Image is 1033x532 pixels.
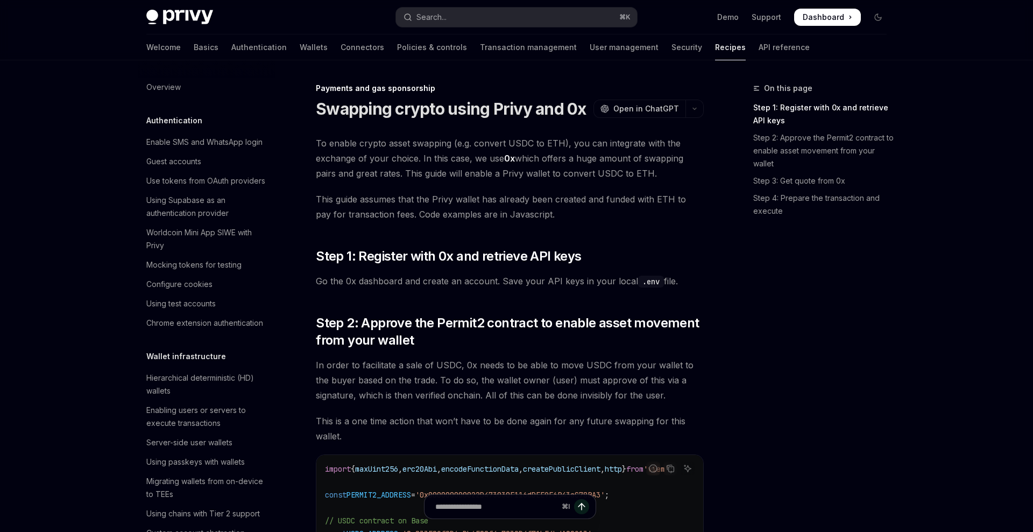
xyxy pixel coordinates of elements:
[411,490,415,500] span: =
[753,129,895,172] a: Step 2: Approve the Permit2 contract to enable asset movement from your wallet
[396,8,637,27] button: Open search
[803,12,844,23] span: Dashboard
[753,99,895,129] a: Step 1: Register with 0x and retrieve API keys
[138,294,275,313] a: Using test accounts
[316,314,704,349] span: Step 2: Approve the Permit2 contract to enable asset movement from your wallet
[316,192,704,222] span: This guide assumes that the Privy wallet has already been created and funded with ETH to pay for ...
[316,414,704,444] span: This is a one time action that won’t have to be done again for any future swapping for this wallet.
[138,78,275,97] a: Overview
[415,490,605,500] span: '0x000000000022D473030F116dDEE9F6B43aC78BA3'
[715,34,746,60] a: Recipes
[146,436,232,449] div: Server-side user wallets
[146,278,213,291] div: Configure cookies
[752,12,781,23] a: Support
[681,461,695,475] button: Ask AI
[146,136,263,149] div: Enable SMS and WhatsApp login
[402,464,437,474] span: erc20Abi
[146,258,242,271] div: Mocking tokens for testing
[316,274,704,289] span: Go the 0x dashboard and create an account. Save your API keys in your local file.
[613,103,679,114] span: Open in ChatGPT
[346,490,411,500] span: PERMIT2_ADDRESS
[355,464,398,474] span: maxUint256
[146,350,226,363] h5: Wallet infrastructure
[138,368,275,401] a: Hierarchical deterministic (HD) wallets
[138,313,275,333] a: Chrome extension authentication
[146,155,201,168] div: Guest accounts
[138,171,275,191] a: Use tokens from OAuth providers
[504,153,515,164] a: 0x
[316,136,704,181] span: To enable crypto asset swapping (e.g. convert USDC to ETH), you can integrate with the exchange o...
[300,34,328,60] a: Wallets
[138,401,275,433] a: Enabling users or servers to execute transactions
[146,297,216,310] div: Using test accounts
[605,490,609,500] span: ;
[341,34,384,60] a: Connectors
[646,461,660,475] button: Report incorrect code
[231,34,287,60] a: Authentication
[869,9,887,26] button: Toggle dark mode
[138,275,275,294] a: Configure cookies
[325,490,346,500] span: const
[638,276,664,288] code: .env
[753,172,895,190] a: Step 3: Get quote from 0x
[146,226,269,252] div: Worldcoin Mini App SIWE with Privy
[397,34,467,60] a: Policies & controls
[626,464,643,474] span: from
[519,464,523,474] span: ,
[146,34,181,60] a: Welcome
[574,499,589,514] button: Send message
[671,34,702,60] a: Security
[146,10,213,25] img: dark logo
[138,433,275,452] a: Server-side user wallets
[146,194,269,220] div: Using Supabase as an authentication provider
[316,358,704,403] span: In order to facilitate a sale of USDC, 0x needs to be able to move USDC from your wallet to the b...
[316,248,581,265] span: Step 1: Register with 0x and retrieve API keys
[146,475,269,501] div: Migrating wallets from on-device to TEEs
[146,81,181,94] div: Overview
[146,372,269,397] div: Hierarchical deterministic (HD) wallets
[138,132,275,152] a: Enable SMS and WhatsApp login
[138,152,275,171] a: Guest accounts
[523,464,600,474] span: createPublicClient
[600,464,605,474] span: ,
[138,191,275,223] a: Using Supabase as an authentication provider
[146,456,245,468] div: Using passkeys with wallets
[764,82,812,95] span: On this page
[480,34,577,60] a: Transaction management
[437,464,441,474] span: ,
[643,464,669,474] span: 'viem'
[794,9,861,26] a: Dashboard
[590,34,659,60] a: User management
[138,472,275,504] a: Migrating wallets from on-device to TEEs
[663,461,677,475] button: Copy the contents from the code block
[398,464,402,474] span: ,
[138,255,275,275] a: Mocking tokens for testing
[619,13,631,22] span: ⌘ K
[316,99,586,118] h1: Swapping crypto using Privy and 0x
[138,452,275,472] a: Using passkeys with wallets
[593,100,685,118] button: Open in ChatGPT
[351,464,355,474] span: {
[146,174,265,187] div: Use tokens from OAuth providers
[435,495,557,519] input: Ask a question...
[605,464,622,474] span: http
[416,11,447,24] div: Search...
[138,223,275,255] a: Worldcoin Mini App SIWE with Privy
[146,317,263,330] div: Chrome extension authentication
[316,83,704,94] div: Payments and gas sponsorship
[146,507,260,520] div: Using chains with Tier 2 support
[717,12,739,23] a: Demo
[759,34,810,60] a: API reference
[138,504,275,523] a: Using chains with Tier 2 support
[146,404,269,430] div: Enabling users or servers to execute transactions
[622,464,626,474] span: }
[441,464,519,474] span: encodeFunctionData
[194,34,218,60] a: Basics
[325,464,351,474] span: import
[753,190,895,220] a: Step 4: Prepare the transaction and execute
[146,114,202,127] h5: Authentication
